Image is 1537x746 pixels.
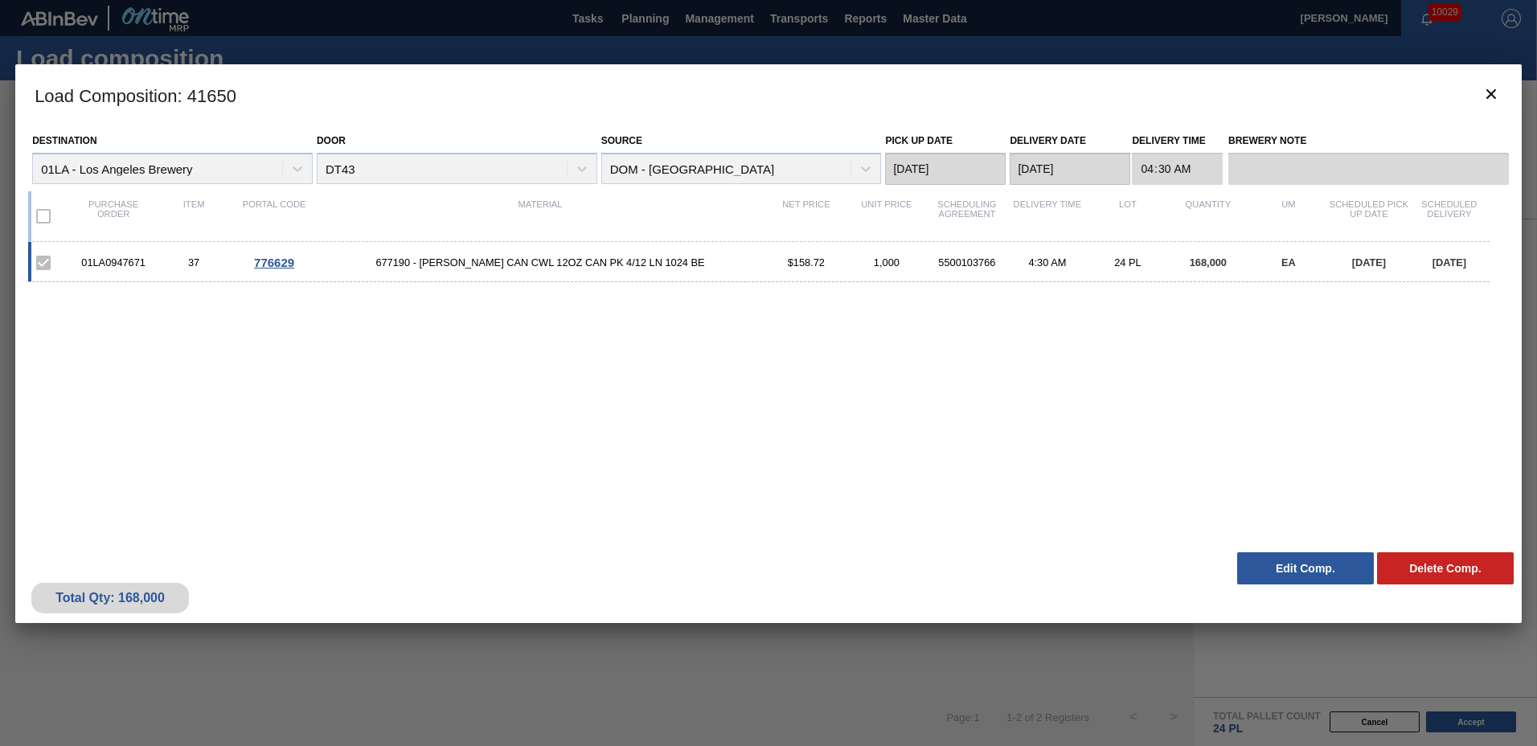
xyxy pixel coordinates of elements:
div: 37 [154,256,234,268]
div: Unit Price [846,199,927,233]
div: Purchase order [73,199,154,233]
label: Destination [32,135,96,146]
label: Pick up Date [885,135,953,146]
div: Total Qty: 168,000 [43,591,177,605]
button: Edit Comp. [1237,552,1374,584]
span: EA [1281,256,1296,268]
div: Delivery Time [1007,199,1088,233]
div: 01LA0947671 [73,256,154,268]
div: $158.72 [766,256,846,268]
div: Portal code [234,199,314,233]
div: Lot [1088,199,1168,233]
span: [DATE] [1352,256,1386,268]
div: Material [314,199,766,233]
label: Delivery Date [1010,135,1085,146]
div: UM [1248,199,1329,233]
div: 5500103766 [927,256,1007,268]
div: 1,000 [846,256,927,268]
h3: Load Composition : 41650 [15,64,1522,125]
span: 677190 - CARR CAN CWL 12OZ CAN PK 4/12 LN 1024 BE [314,256,766,268]
div: Go to Order [234,256,314,269]
div: Scheduled Pick up Date [1329,199,1409,233]
div: Scheduling Agreement [927,199,1007,233]
input: mm/dd/yyyy [1010,153,1130,185]
label: Brewery Note [1228,129,1509,153]
button: Delete Comp. [1377,552,1514,584]
div: 24 PL [1088,256,1168,268]
span: 776629 [254,256,294,269]
span: 168,000 [1190,256,1227,268]
div: Scheduled Delivery [1409,199,1490,233]
label: Source [601,135,642,146]
label: Door [317,135,346,146]
div: 4:30 AM [1007,256,1088,268]
div: Net Price [766,199,846,233]
div: Item [154,199,234,233]
div: Quantity [1168,199,1248,233]
label: Delivery Time [1132,129,1223,153]
input: mm/dd/yyyy [885,153,1006,185]
span: [DATE] [1432,256,1466,268]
